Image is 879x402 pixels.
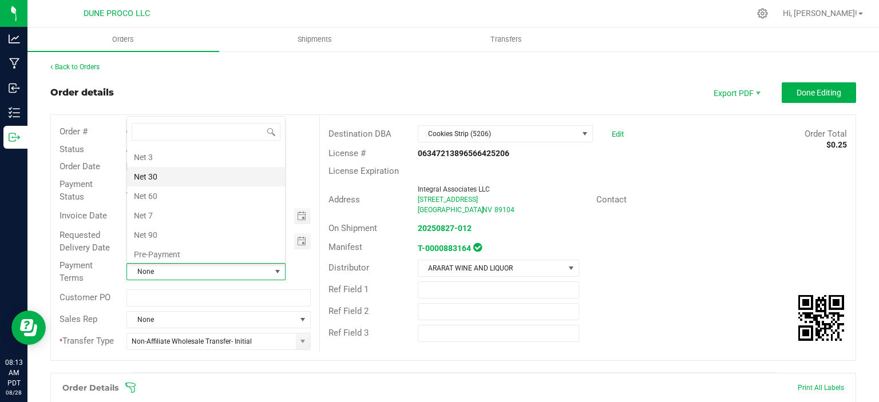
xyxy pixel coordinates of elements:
a: 20250827-012 [418,224,472,233]
iframe: Resource center [11,311,46,345]
span: Hi, [PERSON_NAME]! [783,9,857,18]
a: Back to Orders [50,63,100,71]
span: Toggle calendar [294,233,311,249]
li: Net 90 [127,225,285,245]
div: Manage settings [755,8,770,19]
span: None [127,264,271,280]
span: Sales Rep [60,314,97,324]
span: Payment Terms [60,260,93,284]
span: Status [60,144,84,154]
span: Toggle calendar [294,208,311,224]
span: License Expiration [328,166,399,176]
img: Scan me! [798,295,844,341]
span: Destination DBA [328,129,391,139]
strong: $0.25 [826,140,847,149]
qrcode: 00000135 [798,295,844,341]
span: 89104 [494,206,514,214]
a: T-0000883164 [418,244,471,253]
span: Ref Field 2 [328,306,369,316]
span: In Sync [473,241,482,253]
span: NV [482,206,492,214]
span: Orders [97,34,149,45]
inline-svg: Inventory [9,107,20,118]
div: Order details [50,86,114,99]
a: Edit [612,130,624,138]
span: Customer PO [60,292,110,303]
span: Invoice Date [60,210,107,221]
li: Pre-Payment [127,245,285,264]
li: Net 7 [127,206,285,225]
span: Cookies Strip (5206) [418,126,578,142]
a: Shipments [219,27,411,51]
button: Done Editing [782,82,856,103]
span: Ref Field 1 [328,284,369,294]
span: Address [328,194,360,205]
span: Distributor [328,262,369,273]
span: Ref Field 3 [328,328,369,338]
a: Orders [27,27,219,51]
span: Order Total [805,129,847,139]
span: , [481,206,482,214]
p: 08:13 AM PDT [5,357,22,388]
span: Contact [596,194,627,205]
inline-svg: Manufacturing [9,58,20,69]
inline-svg: Outbound [9,132,20,143]
span: On Shipment [328,223,377,233]
span: None [127,312,295,328]
p: 08/28 [5,388,22,397]
li: Net 3 [127,148,285,167]
li: Net 60 [127,186,285,206]
span: Requested Delivery Date [60,230,110,253]
span: Shipments [282,34,347,45]
h1: Order Details [62,383,118,392]
li: Net 30 [127,167,285,186]
span: Manifest [328,242,362,252]
inline-svg: Analytics [9,33,20,45]
li: Export PDF [702,82,770,103]
span: Transfer Type [60,336,114,346]
span: Transfers [475,34,537,45]
span: Payment Status [60,179,93,202]
inline-svg: Inbound [9,82,20,94]
span: DUNE PROCO LLC [84,9,150,18]
span: License # [328,148,366,158]
a: Transfers [411,27,603,51]
span: Integral Associates LLC [418,185,490,193]
span: Order Date [60,161,100,172]
span: [STREET_ADDRESS] [418,196,478,204]
span: ARARAT WINE AND LIQUOR [418,260,564,276]
span: [GEOGRAPHIC_DATA] [418,206,484,214]
strong: 06347213896566425206 [418,149,509,158]
span: Order # [60,126,88,137]
span: Done Editing [797,88,841,97]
